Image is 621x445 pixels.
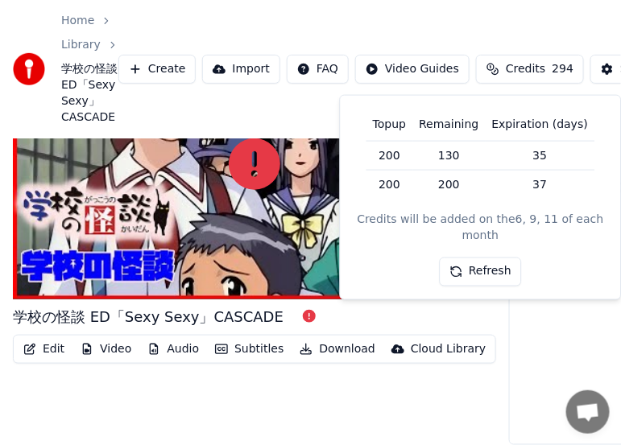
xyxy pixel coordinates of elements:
[486,141,594,171] td: 35
[366,141,412,171] td: 200
[439,258,522,286] button: Refresh
[141,338,205,361] button: Audio
[412,109,485,141] th: Remaining
[13,306,284,328] div: 学校の怪談 ED「Sexy Sexy」CASCADE
[61,37,101,53] a: Library
[61,13,118,126] nav: breadcrumb
[13,53,45,85] img: youka
[553,61,574,77] span: 294
[486,171,594,200] td: 37
[566,390,610,434] div: チャットを開く
[506,61,545,77] span: Credits
[412,171,485,200] td: 200
[74,338,138,361] button: Video
[366,171,412,200] td: 200
[355,55,470,84] button: Video Guides
[366,109,412,141] th: Topup
[412,141,485,171] td: 130
[287,55,349,84] button: FAQ
[61,61,118,126] span: 学校の怪談 ED「Sexy Sexy」CASCADE
[354,212,608,245] div: Credits will be added on the 6, 9, 11 of each month
[476,55,584,84] button: Credits294
[293,338,382,361] button: Download
[118,55,197,84] button: Create
[486,109,594,141] th: Expiration (days)
[61,13,94,29] a: Home
[209,338,290,361] button: Subtitles
[411,341,486,357] div: Cloud Library
[17,338,71,361] button: Edit
[202,55,279,84] button: Import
